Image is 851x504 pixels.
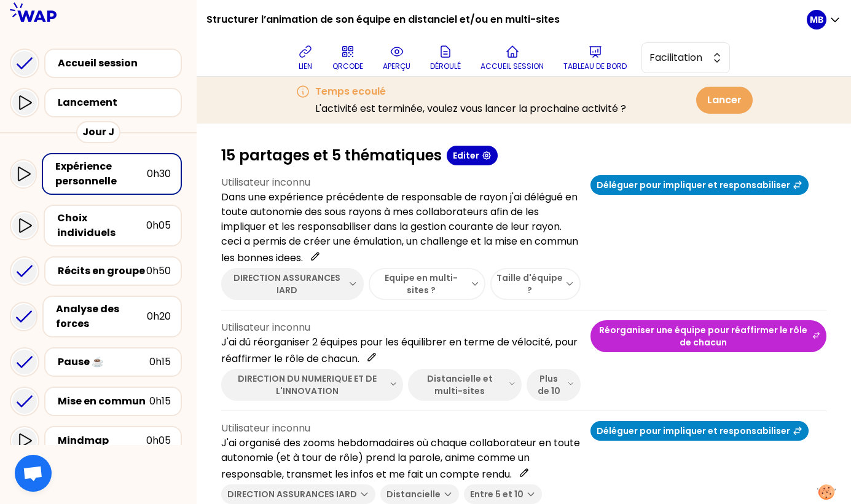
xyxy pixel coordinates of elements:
[696,87,753,114] button: Lancer
[15,455,52,492] div: Ouvrir le chat
[221,369,403,401] button: DIRECTION DU NUMERIQUE ET DE L'INNOVATION
[221,484,375,504] button: DIRECTION ASSURANCES IARD
[146,264,171,278] div: 0h50
[563,61,627,71] p: Tableau de bord
[378,39,415,76] button: aperçu
[58,56,176,71] div: Accueil session
[149,355,171,369] div: 0h15
[315,84,626,99] h3: Temps ecoulé
[56,302,147,331] div: Analyse des forces
[480,61,544,71] p: Accueil session
[490,268,581,300] button: Taille d'équipe ?
[464,484,542,504] button: Entre 5 et 10
[590,421,809,441] button: Déléguer pour impliquer et responsabiliser
[447,146,498,165] button: Editer
[221,190,581,266] p: Dans une expérience précédente de responsable de rayon j'ai délégué en toute autonomie des sous r...
[293,39,318,76] button: lien
[408,369,522,401] button: Distancielle et multi-sites
[55,159,147,189] div: Expérience personnelle
[425,39,466,76] button: Déroulé
[476,39,549,76] button: Accueil session
[221,175,581,190] p: Utilisateur inconnu
[57,211,146,240] div: Choix individuels
[221,146,442,165] h1: 15 partages et 5 thématiques
[383,61,410,71] p: aperçu
[146,218,171,233] div: 0h05
[641,42,730,73] button: Facilitation
[649,50,705,65] span: Facilitation
[299,61,312,71] p: lien
[58,433,146,448] div: Mindmap
[146,433,171,448] div: 0h05
[810,14,823,26] p: MB
[221,320,581,335] p: Utilisateur inconnu
[147,309,171,324] div: 0h20
[430,61,461,71] p: Déroulé
[332,61,363,71] p: QRCODE
[58,394,149,409] div: Mise en commun
[590,175,809,195] button: Déléguer pour impliquer et responsabiliser
[147,167,171,181] div: 0h30
[315,101,626,116] p: L'activité est terminée, voulez vous lancer la prochaine activité ?
[559,39,632,76] button: Tableau de bord
[380,484,459,504] button: Distancielle
[149,394,171,409] div: 0h15
[590,320,826,352] button: Réorganiser une équipe pour réaffirmer le rôle de chacun
[527,369,581,401] button: Plus de 10
[807,10,841,30] button: MB
[58,95,176,110] div: Lancement
[58,264,146,278] div: Récits en groupe
[369,268,485,300] button: Equipe en multi-sites ?
[58,355,149,369] div: Pause ☕️
[221,421,581,436] p: Utilisateur inconnu
[327,39,368,76] button: QRCODE
[221,436,581,482] p: J'ai organisé des zooms hebdomadaires où chaque collaborateur en toute autonomie (et à tour de rô...
[221,268,364,300] button: DIRECTION ASSURANCES IARD
[221,335,581,366] p: J'ai dû réorganiser 2 équipes pour les équilibrer en terme de vélocité, pour réaffirmer le rôle d...
[76,121,120,143] div: Jour J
